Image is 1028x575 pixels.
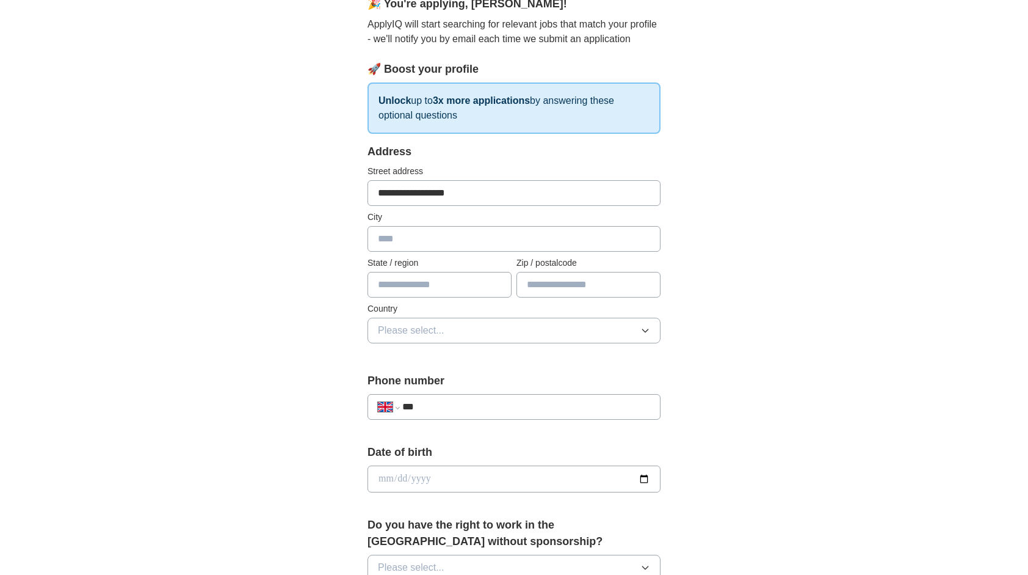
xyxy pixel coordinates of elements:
label: City [367,211,661,224]
label: Phone number [367,373,661,389]
div: Address [367,144,661,160]
label: Do you have the right to work in the [GEOGRAPHIC_DATA] without sponsorship? [367,517,661,550]
p: up to by answering these optional questions [367,82,661,134]
strong: Unlock [378,95,411,106]
strong: 3x more applications [433,95,530,106]
label: Street address [367,165,661,178]
span: Please select... [378,323,444,338]
button: Please select... [367,318,661,343]
p: ApplyIQ will start searching for relevant jobs that match your profile - we'll notify you by emai... [367,17,661,46]
label: State / region [367,257,512,269]
div: 🚀 Boost your profile [367,61,661,78]
label: Date of birth [367,444,661,461]
label: Zip / postalcode [516,257,661,269]
span: Please select... [378,560,444,575]
label: Country [367,302,661,315]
